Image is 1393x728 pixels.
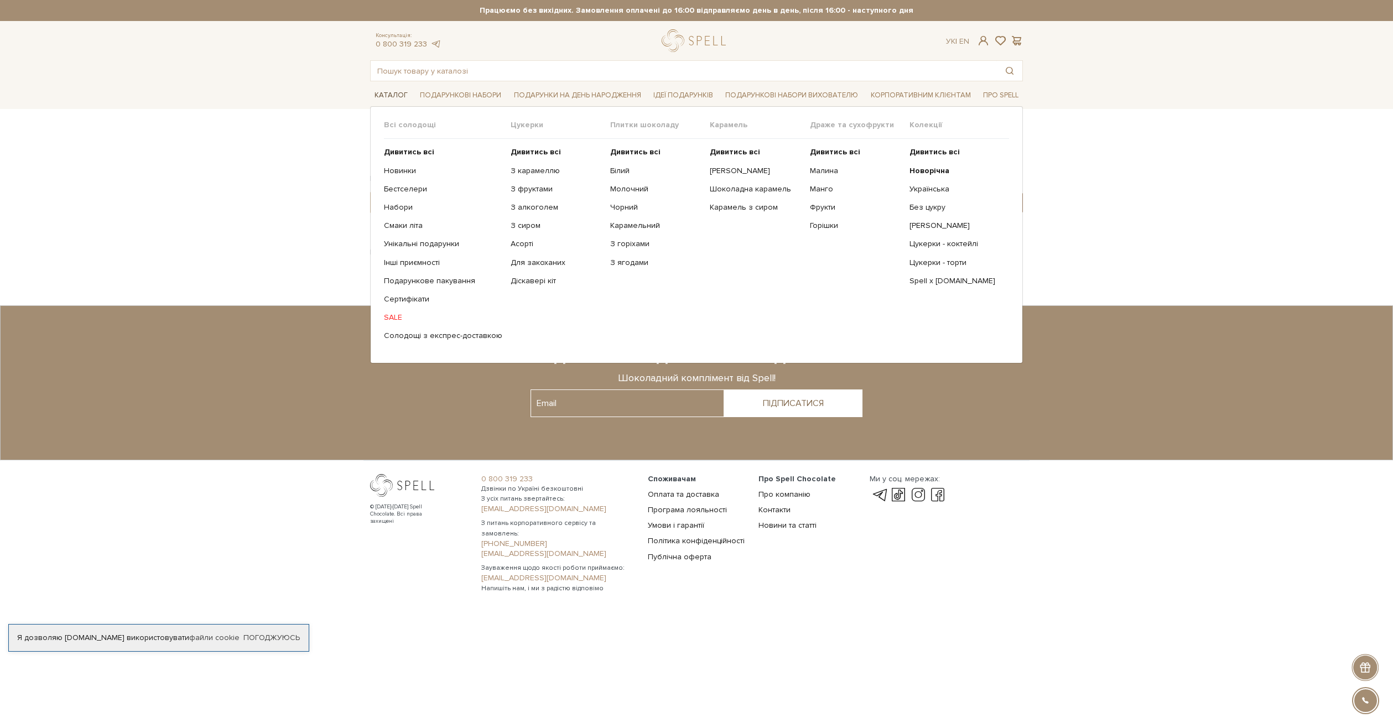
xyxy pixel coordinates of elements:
a: En [959,37,969,46]
a: Набори [384,202,502,212]
a: Контакти [758,505,791,514]
a: Шоколадна карамель [710,184,801,194]
a: [PERSON_NAME] [710,166,801,176]
a: Цукерки - торти [909,258,1001,268]
a: З ягодами [610,258,701,268]
a: Дивитись всі [810,147,901,157]
a: [PERSON_NAME] [909,221,1001,231]
a: [PHONE_NUMBER] [481,539,635,549]
a: Малина [810,166,901,176]
a: Подарункові набори вихователю [721,86,862,105]
b: Дивитись всі [610,147,661,157]
button: Пошук товару у каталозі [997,61,1022,81]
a: Фрукти [810,202,901,212]
a: Солодощі з експрес-доставкою [384,331,502,341]
a: З горіхами [610,239,701,249]
a: Дивитись всі [710,147,801,157]
a: Унікальні подарунки [384,239,502,249]
a: Сертифікати [384,294,502,304]
a: 0 800 319 233 [481,474,635,484]
a: Смаки літа [384,221,502,231]
a: Новорічна [909,166,1001,176]
a: Публічна оферта [648,552,711,561]
span: Плитки шоколаду [610,120,710,130]
a: Бестселери [384,184,502,194]
a: Чорний [610,202,701,212]
a: Білий [610,166,701,176]
a: Ідеї подарунків [649,87,718,104]
span: Цукерки [511,120,610,130]
a: Умови і гарантії [648,521,704,530]
a: Дивитись всі [511,147,602,157]
b: Дивитись всі [810,147,860,157]
span: Драже та сухофрукти [810,120,909,130]
span: Карамель [710,120,809,130]
a: logo [662,29,731,52]
span: Консультація: [376,32,441,39]
span: Дзвінки по Україні безкоштовні [481,484,635,494]
input: Пошук товару у каталозі [371,61,997,81]
b: Дивитись всі [909,147,960,157]
span: З усіх питань звертайтесь: [481,494,635,504]
a: Про Spell [979,87,1023,104]
a: Манго [810,184,901,194]
div: © [DATE]-[DATE] Spell Chocolate. Всі права захищені [370,503,445,525]
a: Дивитись всі [610,147,701,157]
a: З сиром [511,221,602,231]
b: Дивитись всі [511,147,561,157]
span: Напишіть нам, і ми з радістю відповімо [481,584,635,594]
a: Асорті [511,239,602,249]
a: Політика конфіденційності [648,536,745,545]
a: Новини та статті [758,521,817,530]
a: Для закоханих [511,258,602,268]
a: Про компанію [758,490,810,499]
a: Карамель з сиром [710,202,801,212]
a: Spell x [DOMAIN_NAME] [909,276,1001,286]
div: Я дозволяю [DOMAIN_NAME] використовувати [9,633,309,643]
a: З фруктами [511,184,602,194]
a: Дивитись всі [384,147,502,157]
a: Оплата та доставка [648,490,719,499]
span: Зауваження щодо якості роботи приймаємо: [481,563,635,573]
span: З питань корпоративного сервісу та замовлень: [481,518,635,538]
a: [EMAIL_ADDRESS][DOMAIN_NAME] [481,549,635,559]
a: Новинки [384,166,502,176]
a: tik-tok [889,488,908,502]
a: facebook [928,488,947,502]
a: Молочний [610,184,701,194]
a: Подарунки на День народження [510,87,646,104]
span: Колекції [909,120,1009,130]
a: Цукерки - коктейлі [909,239,1001,249]
a: Подарункове пакування [384,276,502,286]
a: Карамельний [610,221,701,231]
a: Горішки [810,221,901,231]
a: Українська [909,184,1001,194]
span: Всі солодощі [384,120,511,130]
a: telegram [430,39,441,49]
a: Подарункові набори [415,87,506,104]
a: 0 800 319 233 [376,39,427,49]
a: З алкоголем [511,202,602,212]
span: Про Spell Chocolate [758,474,836,483]
span: Споживачам [648,474,696,483]
a: З карамеллю [511,166,602,176]
a: Без цукру [909,202,1001,212]
a: Інші приємності [384,258,502,268]
a: файли cookie [189,633,240,642]
div: Ук [946,37,969,46]
div: Ми у соц. мережах: [870,474,947,484]
b: Дивитись всі [384,147,434,157]
span: | [955,37,957,46]
a: Каталог [370,87,412,104]
a: Корпоративним клієнтам [866,86,975,105]
a: Дивитись всі [909,147,1001,157]
strong: Працюємо без вихідних. Замовлення оплачені до 16:00 відправляємо день в день, після 16:00 - насту... [370,6,1023,15]
b: Новорічна [909,166,949,175]
div: Каталог [370,106,1023,363]
a: [EMAIL_ADDRESS][DOMAIN_NAME] [481,573,635,583]
a: SALE [384,313,502,323]
a: [EMAIL_ADDRESS][DOMAIN_NAME] [481,504,635,514]
a: instagram [909,488,928,502]
a: Діскавері кіт [511,276,602,286]
a: Погоджуюсь [243,633,300,643]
